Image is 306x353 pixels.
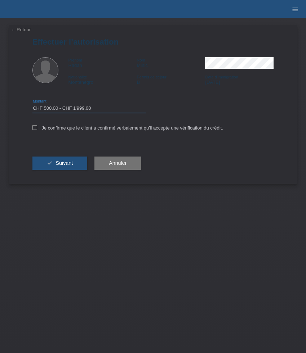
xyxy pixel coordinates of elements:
[292,6,299,13] i: menu
[56,160,73,166] span: Suivant
[11,27,31,32] a: ← Retour
[109,160,127,166] span: Annuler
[68,74,137,85] div: Monténégro
[205,74,274,85] div: [DATE]
[47,160,53,166] i: check
[137,74,205,85] div: B
[68,75,87,79] span: Nationalité
[32,37,274,46] h1: Effectuer l’autorisation
[205,75,238,79] span: Date d'immigration
[68,57,137,68] div: Radan
[68,58,83,62] span: Prénom
[137,57,205,68] div: Minic
[288,7,302,11] a: menu
[137,75,167,79] span: Permis de séjour
[32,125,223,131] label: Je confirme que le client a confirmé verbalement qu'il accepte une vérification du crédit.
[137,58,145,62] span: Nom
[94,157,141,170] button: Annuler
[32,157,88,170] button: check Suivant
